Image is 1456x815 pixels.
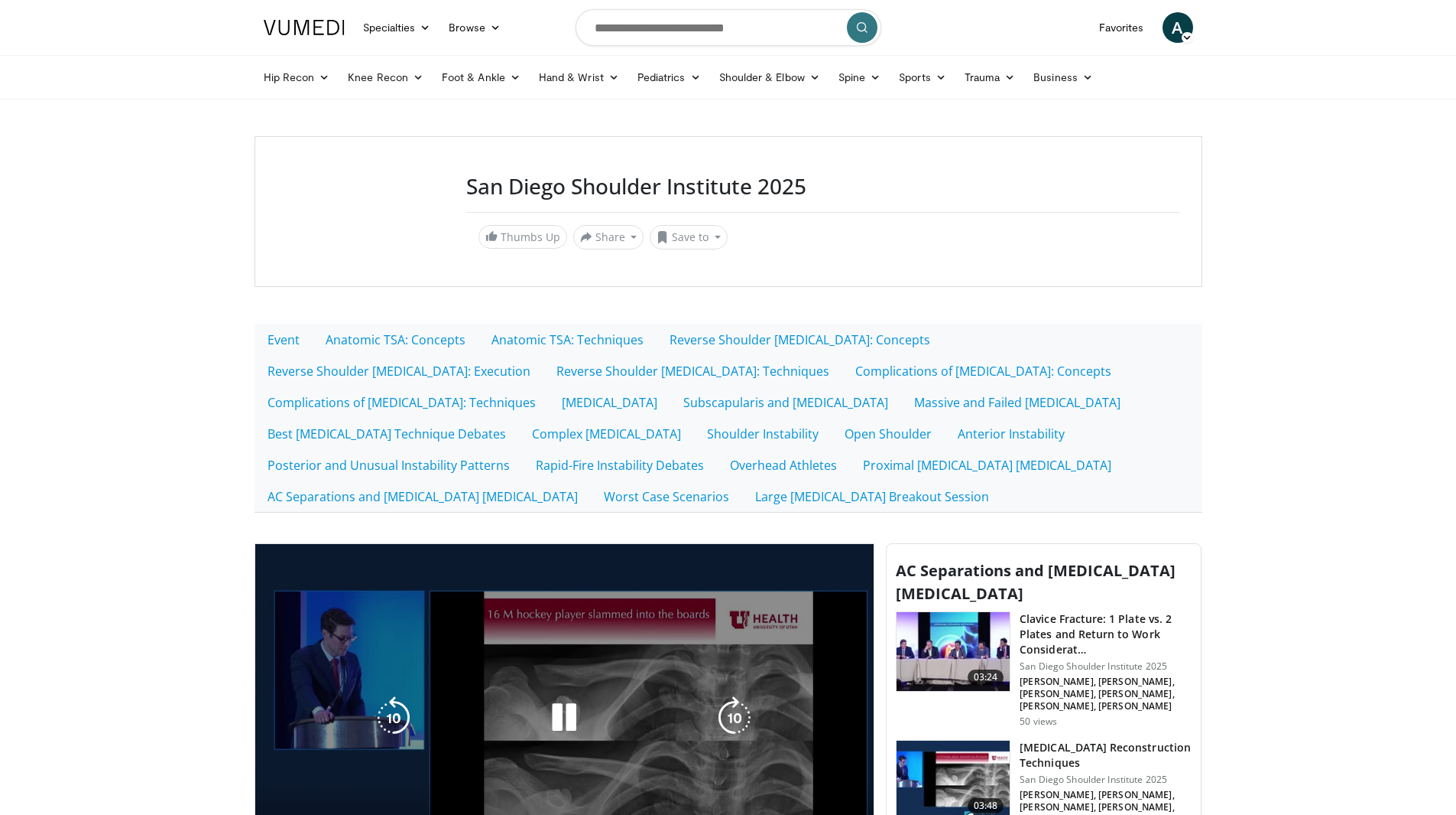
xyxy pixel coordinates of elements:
[829,62,890,93] a: Spine
[591,481,742,513] a: Worst Case Scenarios
[439,12,510,43] a: Browse
[530,62,628,93] a: Hand & Wrist
[433,62,530,93] a: Foot & Ankle
[478,324,657,356] a: Anatomic TSA: Techniques
[264,20,345,35] img: VuMedi Logo
[694,418,832,450] a: Shoulder Instability
[1020,740,1192,771] h3: [MEDICAL_DATA] Reconstruction Techniques
[897,612,1010,692] img: 39fd10ba-85e2-4726-a43f-0e92374df7c9.150x105_q85_crop-smart_upscale.jpg
[832,418,945,450] a: Open Shoulder
[896,560,1176,604] span: AC Separations and [MEDICAL_DATA] [MEDICAL_DATA]
[255,418,519,450] a: Best [MEDICAL_DATA] Technique Debates
[842,355,1124,387] a: Complications of [MEDICAL_DATA]: Concepts
[717,449,850,481] a: Overhead Athletes
[549,386,670,419] a: [MEDICAL_DATA]
[657,324,943,356] a: Reverse Shoulder [MEDICAL_DATA]: Concepts
[896,611,1192,728] a: 03:24 Clavice Fracture: 1 Plate vs. 2 Plates and Return to Work Considerat… San Diego Shoulder In...
[255,324,313,356] a: Event
[313,324,478,356] a: Anatomic TSA: Concepts
[576,9,881,46] input: Search topics, interventions
[890,62,955,93] a: Sports
[968,798,1004,813] span: 03:48
[255,355,543,387] a: Reverse Shoulder [MEDICAL_DATA]: Execution
[955,62,1025,93] a: Trauma
[1090,12,1153,43] a: Favorites
[255,449,523,481] a: Posterior and Unusual Instability Patterns
[1020,611,1192,657] h3: Clavice Fracture: 1 Plate vs. 2 Plates and Return to Work Considerat…
[255,481,591,513] a: AC Separations and [MEDICAL_DATA] [MEDICAL_DATA]
[354,12,440,43] a: Specialties
[519,418,694,450] a: Complex [MEDICAL_DATA]
[466,174,1180,200] h3: San Diego Shoulder Institute 2025
[901,386,1133,419] a: Massive and Failed [MEDICAL_DATA]
[255,62,339,93] a: Hip Recon
[1020,716,1057,728] p: 50 views
[339,62,433,93] a: Knee Recon
[850,449,1124,481] a: Proximal [MEDICAL_DATA] [MEDICAL_DATA]
[742,481,1002,513] a: Large [MEDICAL_DATA] Breakout Session
[1020,660,1192,673] p: San Diego Shoulder Institute 2025
[650,225,728,249] button: Save to
[255,386,549,419] a: Complications of [MEDICAL_DATA]: Techniques
[1020,676,1192,712] p: [PERSON_NAME], [PERSON_NAME], [PERSON_NAME], [PERSON_NAME], [PERSON_NAME], [PERSON_NAME]
[523,449,717,481] a: Rapid-Fire Instability Debates
[1163,12,1193,43] a: A
[628,62,710,93] a: Pediatrics
[573,225,644,249] button: Share
[543,355,842,387] a: Reverse Shoulder [MEDICAL_DATA]: Techniques
[968,670,1004,685] span: 03:24
[670,386,901,419] a: Subscapularis and [MEDICAL_DATA]
[1024,62,1102,93] a: Business
[710,62,829,93] a: Shoulder & Elbow
[478,225,567,249] a: Thumbs Up
[1020,774,1192,786] p: San Diego Shoulder Institute 2025
[945,418,1078,450] a: Anterior Instability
